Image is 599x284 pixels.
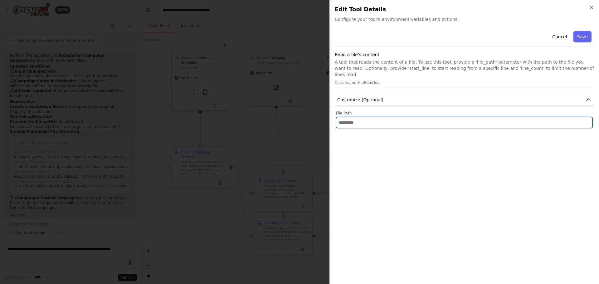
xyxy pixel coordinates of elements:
[335,59,594,78] p: A tool that reads the content of a file. To use this tool, provide a 'file_path' parameter with t...
[548,31,571,42] button: Cancel
[335,5,594,14] h2: Edit Tool Details
[335,51,594,58] h3: Read a file's content
[336,111,593,116] label: File Path
[335,94,594,106] button: Customize (Optional)
[573,31,592,42] button: Save
[335,80,594,85] p: Class name: FileReadTool
[337,97,383,103] span: Customize (Optional)
[335,16,594,22] span: Configure your tool's environment variables and actions.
